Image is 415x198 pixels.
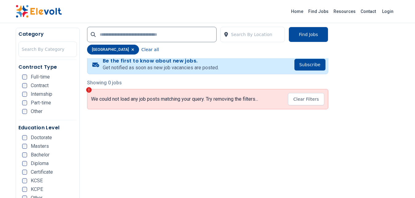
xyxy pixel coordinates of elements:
span: Masters [31,144,49,149]
span: KCSE [31,178,43,183]
div: [GEOGRAPHIC_DATA] [87,45,139,55]
button: Subscribe [294,59,325,71]
input: Certificate [22,170,27,175]
button: Clear Filters [288,93,324,105]
span: KCPE [31,187,43,192]
input: KCPE [22,187,27,192]
input: Full-time [22,75,27,79]
h5: Category [18,30,77,38]
h4: Be the first to know about new jobs. [103,58,219,64]
a: Find Jobs [306,6,331,16]
a: Contact [358,6,378,16]
span: Full-time [31,75,50,79]
span: Other [31,109,42,114]
iframe: Chat Widget [384,168,415,198]
input: Bachelor [22,152,27,157]
span: Internship [31,92,52,97]
input: KCSE [22,178,27,183]
span: Diploma [31,161,49,166]
input: Other [22,109,27,114]
a: Login [378,5,397,18]
span: Part-time [31,100,51,105]
h5: Contract Type [18,63,77,71]
button: Find Jobs [289,27,328,42]
span: Doctorate [31,135,52,140]
span: Contract [31,83,49,88]
span: Bachelor [31,152,50,157]
p: We could not load any job posts matching your query. Try removing the filters... [91,96,258,102]
p: Get notified as soon as new job vacancies are posted. [103,64,219,71]
h5: Education Level [18,124,77,131]
input: Doctorate [22,135,27,140]
input: Masters [22,144,27,149]
button: Clear all [142,45,159,55]
p: Showing 0 jobs [87,79,328,87]
img: Elevolt [16,5,62,18]
input: Internship [22,92,27,97]
input: Diploma [22,161,27,166]
span: Certificate [31,170,53,175]
a: Home [289,6,306,16]
input: Part-time [22,100,27,105]
a: Resources [331,6,358,16]
input: Contract [22,83,27,88]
